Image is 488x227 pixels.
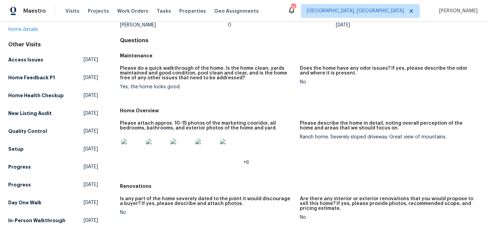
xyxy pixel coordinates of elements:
span: Tasks [157,9,171,13]
span: [DATE] [84,92,98,99]
h5: Are there any interior or exterior renovations that you would propose to sell this home? If yes, ... [300,196,474,211]
div: No [300,215,474,220]
div: Other Visits [8,41,98,48]
a: Home Feedback P1[DATE] [8,71,98,84]
h5: Access Issues [8,56,43,63]
h5: Please do a quick walkthrough of the home. Is the home clean, yards maintained and good condition... [120,66,294,80]
div: No [300,80,474,84]
h5: Is any part of the home severely dated to the point it would discourage a buyer? If yes, please d... [120,196,294,206]
div: Ranch home. Severely sloped driveway. Great view of mountains. [300,135,474,139]
span: Projects [88,8,109,14]
div: Yes, the home looks good. [120,84,294,89]
h5: Home Health Checkup [8,92,64,99]
h5: Progress [8,181,31,188]
a: Quality Control[DATE] [8,125,98,137]
a: Home Health Checkup[DATE] [8,89,98,102]
a: Access Issues[DATE] [8,54,98,66]
a: Day One Walk[DATE] [8,196,98,209]
span: Geo Assignments [214,8,259,14]
span: [DATE] [84,56,98,63]
span: Properties [179,8,206,14]
span: [DATE] [84,128,98,135]
h5: Day One Walk [8,199,41,206]
h5: Does the home have any odor issues? If yes, please describe the odor and where it is present. [300,66,474,76]
a: Progress[DATE] [8,161,98,173]
h5: Home Overview [120,107,480,114]
h5: Renovations [120,183,480,190]
div: No [120,210,294,215]
div: [DATE] [336,23,444,27]
h5: Please describe the home in detail, noting overall perception of the home and areas that we shoul... [300,121,474,130]
a: Setup[DATE] [8,143,98,155]
div: 0 [228,23,336,27]
h4: Questions [120,37,480,44]
span: [DATE] [84,199,98,206]
h5: Please attach approx. 10-15 photos of the marketing cooridor, all bedrooms, bathrooms, and exteri... [120,121,294,130]
span: Work Orders [117,8,148,14]
span: Maestro [23,8,46,14]
span: [DATE] [84,74,98,81]
span: [PERSON_NAME] [436,8,478,14]
h5: New Listing Audit [8,110,52,117]
span: [GEOGRAPHIC_DATA], [GEOGRAPHIC_DATA] [307,8,404,14]
span: [DATE] [84,181,98,188]
span: Visits [65,8,80,14]
h5: Progress [8,163,31,170]
h5: Quality Control [8,128,47,135]
h5: Setup [8,146,24,152]
span: [DATE] [84,110,98,117]
span: +6 [243,160,249,165]
div: [PERSON_NAME] [120,23,228,27]
a: In-Person Walkthrough[DATE] [8,214,98,227]
h5: Maintenance [120,52,480,59]
a: Progress[DATE] [8,179,98,191]
a: New Listing Audit[DATE] [8,107,98,120]
a: Home details [8,27,38,32]
span: [DATE] [84,146,98,152]
h5: In-Person Walkthrough [8,217,65,224]
h5: Home Feedback P1 [8,74,55,81]
span: [DATE] [84,217,98,224]
span: [DATE] [84,163,98,170]
div: 15 [291,4,296,11]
